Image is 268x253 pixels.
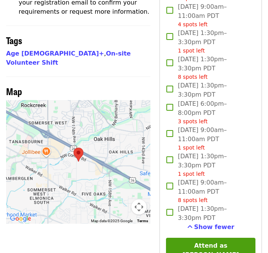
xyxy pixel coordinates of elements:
[178,126,249,152] span: [DATE] 9:00am–11:00am PDT
[178,99,249,126] span: [DATE] 6:00pm–8:00pm PDT
[6,84,22,98] span: Map
[8,214,33,224] a: Open this area in Google Maps (opens a new window)
[131,199,147,215] button: Map camera controls
[187,223,234,232] button: See more timeslots
[178,81,249,99] span: [DATE] 1:30pm–3:30pm PDT
[178,29,249,55] span: [DATE] 1:30pm–3:30pm PDT
[91,219,132,223] span: Map data ©2025 Google
[178,74,207,80] span: 8 spots left
[178,2,249,29] span: [DATE] 9:00am–11:00am PDT
[178,118,207,124] span: 3 spots left
[178,48,205,54] span: 1 spot left
[6,50,104,57] a: Age [DEMOGRAPHIC_DATA]+
[6,50,106,57] span: ,
[178,178,249,204] span: [DATE] 9:00am–11:00am PDT
[194,223,234,231] span: Show fewer
[8,214,33,224] img: Google
[178,152,249,178] span: [DATE] 1:30pm–3:30pm PDT
[137,219,148,223] a: Terms (opens in new tab)
[178,197,207,203] span: 8 spots left
[178,145,205,151] span: 1 spot left
[6,33,22,47] span: Tags
[178,55,249,81] span: [DATE] 1:30pm–3:30pm PDT
[178,171,205,177] span: 1 spot left
[178,21,207,27] span: 4 spots left
[178,204,249,223] span: [DATE] 1:30pm–3:30pm PDT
